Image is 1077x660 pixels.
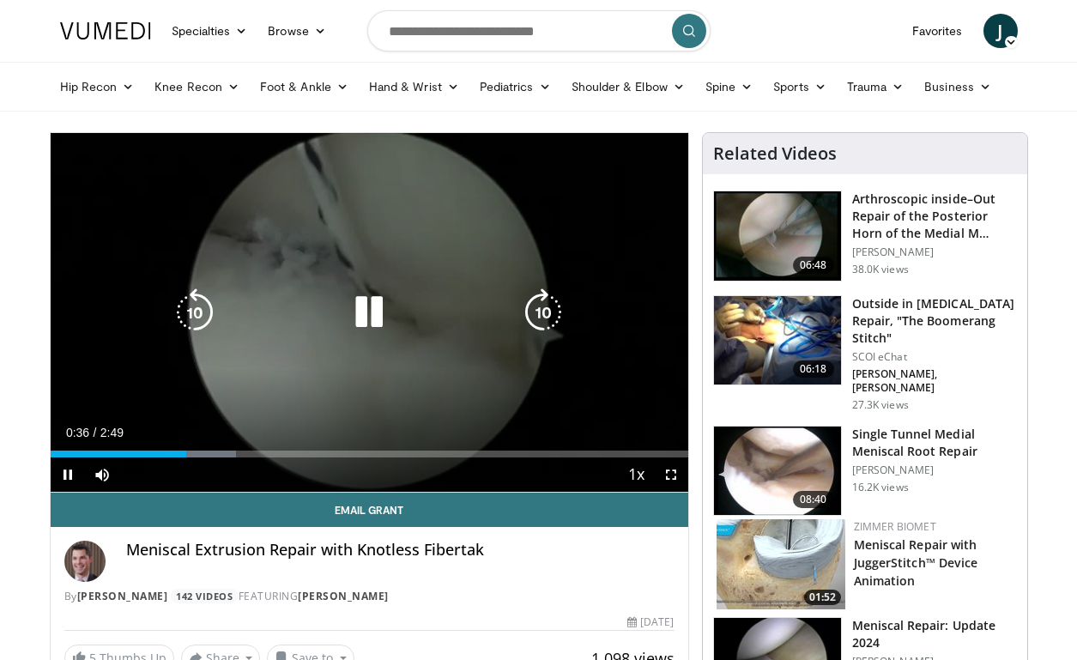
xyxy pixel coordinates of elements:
[66,426,89,439] span: 0:36
[171,589,239,603] a: 142 Videos
[852,398,909,412] p: 27.3K views
[161,14,258,48] a: Specialties
[367,10,711,51] input: Search topics, interventions
[469,70,561,104] a: Pediatrics
[561,70,695,104] a: Shoulder & Elbow
[793,491,834,508] span: 08:40
[620,457,654,492] button: Playback Rate
[100,426,124,439] span: 2:49
[144,70,250,104] a: Knee Recon
[359,70,469,104] a: Hand & Wrist
[763,70,837,104] a: Sports
[852,426,1017,460] h3: Single Tunnel Medial Meniscal Root Repair
[654,457,688,492] button: Fullscreen
[713,295,1017,412] a: 06:18 Outside in [MEDICAL_DATA] Repair, "The Boomerang Stitch" SCOI eChat [PERSON_NAME], [PERSON_...
[852,463,1017,477] p: [PERSON_NAME]
[793,257,834,274] span: 06:48
[714,296,841,385] img: Vx8lr-LI9TPdNKgn5hMDoxOm1xO-1jSC.150x105_q85_crop-smart_upscale.jpg
[51,133,688,493] video-js: Video Player
[51,493,688,527] a: Email Grant
[64,589,675,604] div: By FEATURING
[85,457,119,492] button: Mute
[250,70,359,104] a: Foot & Ankle
[298,589,389,603] a: [PERSON_NAME]
[94,426,97,439] span: /
[713,191,1017,282] a: 06:48 Arthroscopic inside–Out Repair of the Posterior Horn of the Medial M… [PERSON_NAME] 38.0K v...
[713,143,837,164] h4: Related Videos
[914,70,1001,104] a: Business
[902,14,973,48] a: Favorites
[51,457,85,492] button: Pause
[695,70,763,104] a: Spine
[837,70,915,104] a: Trauma
[51,451,688,457] div: Progress Bar
[854,519,936,534] a: Zimmer Biomet
[852,617,1017,651] h3: Meniscal Repair: Update 2024
[713,426,1017,517] a: 08:40 Single Tunnel Medial Meniscal Root Repair [PERSON_NAME] 16.2K views
[714,191,841,281] img: baen_1.png.150x105_q85_crop-smart_upscale.jpg
[717,519,845,609] a: 01:52
[852,481,909,494] p: 16.2K views
[126,541,675,560] h4: Meniscal Extrusion Repair with Knotless Fibertak
[77,589,168,603] a: [PERSON_NAME]
[793,360,834,378] span: 06:18
[983,14,1018,48] a: J
[714,427,841,516] img: ef04edc1-9bea-419b-8656-3c943423183a.150x105_q85_crop-smart_upscale.jpg
[854,536,978,589] a: Meniscal Repair with JuggerStitch™ Device Animation
[64,541,106,582] img: Avatar
[804,590,841,605] span: 01:52
[60,22,151,39] img: VuMedi Logo
[852,350,1017,364] p: SCOI eChat
[717,519,845,609] img: 50c219b3-c08f-4b6c-9bf8-c5ca6333d247.150x105_q85_crop-smart_upscale.jpg
[852,295,1017,347] h3: Outside in [MEDICAL_DATA] Repair, "The Boomerang Stitch"
[852,367,1017,395] p: [PERSON_NAME], [PERSON_NAME]
[852,245,1017,259] p: [PERSON_NAME]
[627,615,674,630] div: [DATE]
[257,14,336,48] a: Browse
[852,191,1017,242] h3: Arthroscopic inside–Out Repair of the Posterior Horn of the Medial M…
[50,70,145,104] a: Hip Recon
[852,263,909,276] p: 38.0K views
